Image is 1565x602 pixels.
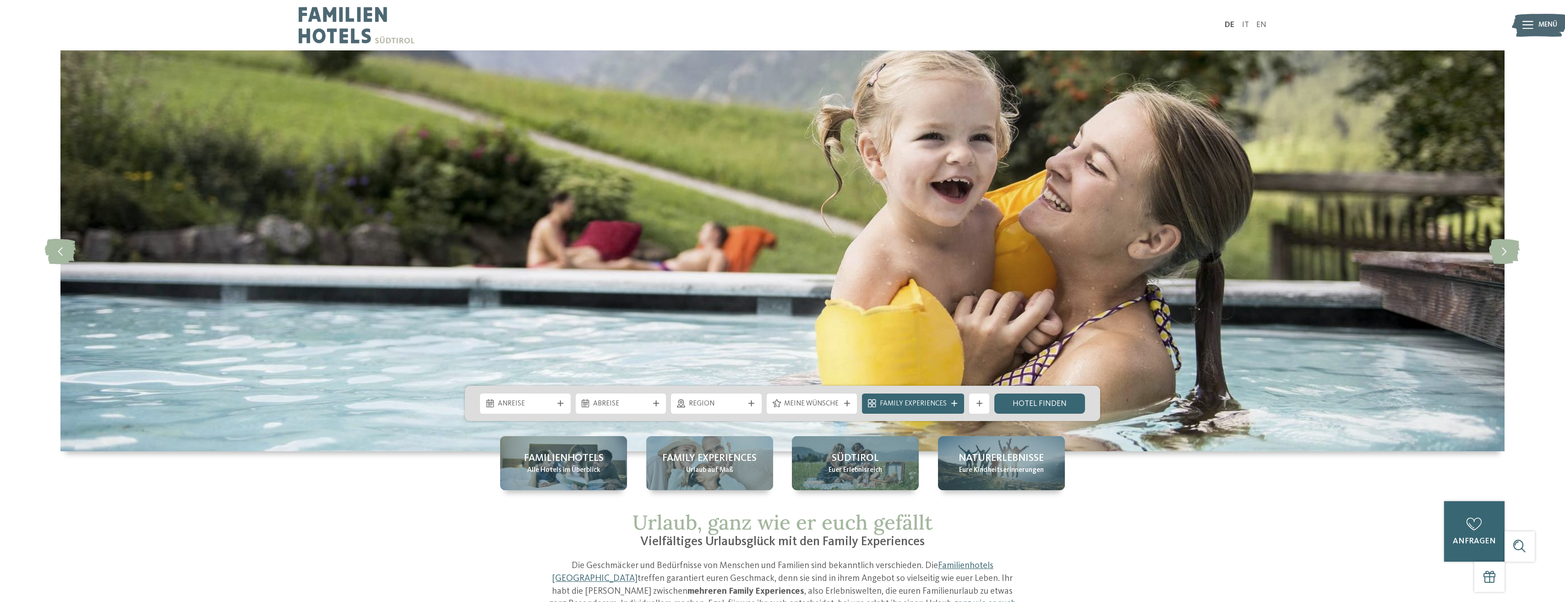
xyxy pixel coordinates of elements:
span: Alle Hotels im Überblick [527,465,600,476]
span: Familienhotels [524,451,604,465]
a: anfragen [1444,501,1505,562]
span: Urlaub, ganz wie er euch gefällt [633,509,932,535]
span: Urlaub auf Maß [686,465,733,476]
span: Anreise [498,399,553,409]
span: Family Experiences [880,399,947,409]
span: Vielfältiges Urlaubsglück mit den Family Experiences [640,536,925,548]
span: Südtirol [832,451,879,465]
a: Familienhotels [GEOGRAPHIC_DATA] [552,561,993,583]
span: Family Experiences [662,451,757,465]
span: Naturerlebnisse [959,451,1044,465]
img: Welche Family Experiences wählt ihr? [60,50,1505,451]
a: EN [1256,21,1266,29]
a: IT [1242,21,1249,29]
span: anfragen [1453,537,1496,545]
span: Menü [1538,20,1557,30]
strong: mehreren Family Experiences [687,587,804,596]
a: Welche Family Experiences wählt ihr? Familienhotels Alle Hotels im Überblick [500,436,627,490]
span: Euer Erlebnisreich [829,465,882,476]
a: Hotel finden [994,394,1085,414]
span: Abreise [593,399,649,409]
a: Welche Family Experiences wählt ihr? Südtirol Euer Erlebnisreich [792,436,919,490]
span: Meine Wünsche [784,399,840,409]
span: Region [689,399,744,409]
a: DE [1225,21,1234,29]
span: Eure Kindheitserinnerungen [959,465,1044,476]
a: Welche Family Experiences wählt ihr? Family Experiences Urlaub auf Maß [646,436,773,490]
a: Welche Family Experiences wählt ihr? Naturerlebnisse Eure Kindheitserinnerungen [938,436,1065,490]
